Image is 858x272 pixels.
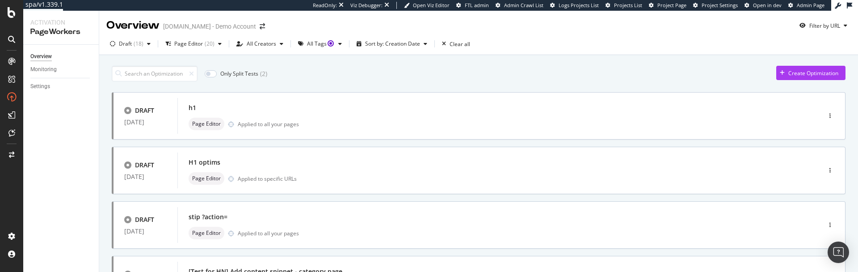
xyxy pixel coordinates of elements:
[189,227,224,239] div: neutral label
[438,37,470,51] button: Clear all
[119,41,132,47] div: Draft
[327,39,335,47] div: Tooltip anchor
[162,37,225,51] button: Page Editor(20)
[106,18,160,33] div: Overview
[189,103,196,112] div: h1
[30,52,52,61] div: Overview
[238,175,297,183] div: Applied to specific URLs
[753,2,782,8] span: Open in dev
[365,41,420,47] div: Sort by: Creation Date
[504,2,543,8] span: Admin Crawl List
[30,65,57,74] div: Monitoring
[205,41,214,47] div: ( 20 )
[238,229,299,237] div: Applied to all your pages
[30,18,92,27] div: Activation
[238,120,299,128] div: Applied to all your pages
[135,215,154,224] div: DRAFT
[744,2,782,9] a: Open in dev
[30,52,93,61] a: Overview
[30,82,50,91] div: Settings
[30,27,92,37] div: PageWorkers
[828,242,849,263] div: Open Intercom Messenger
[260,69,267,78] div: ( 2 )
[450,40,470,48] div: Clear all
[456,2,489,9] a: FTL admin
[796,18,851,33] button: Filter by URL
[174,41,203,47] div: Page Editor
[797,2,824,8] span: Admin Page
[606,2,642,9] a: Projects List
[30,82,93,91] a: Settings
[559,2,599,8] span: Logs Projects List
[465,2,489,8] span: FTL admin
[702,2,738,8] span: Project Settings
[307,41,335,47] div: All Tags
[260,23,265,30] div: arrow-right-arrow-left
[294,37,345,51] button: All TagsTooltip anchor
[134,41,143,47] div: ( 18 )
[413,2,450,8] span: Open Viz Editor
[189,158,220,167] div: H1 optims
[496,2,543,9] a: Admin Crawl List
[189,212,227,221] div: stip ?action=
[550,2,599,9] a: Logs Projects List
[124,119,167,126] div: [DATE]
[404,2,450,9] a: Open Viz Editor
[192,121,221,127] span: Page Editor
[106,37,154,51] button: Draft(18)
[30,65,93,74] a: Monitoring
[192,230,221,236] span: Page Editor
[163,22,256,31] div: [DOMAIN_NAME] - Demo Account
[220,70,258,77] div: Only Split Tests
[192,176,221,181] span: Page Editor
[649,2,686,9] a: Project Page
[614,2,642,8] span: Projects List
[809,22,840,30] div: Filter by URL
[788,2,824,9] a: Admin Page
[313,2,337,9] div: ReadOnly:
[189,118,224,130] div: neutral label
[350,2,383,9] div: Viz Debugger:
[112,66,198,81] input: Search an Optimization
[247,41,276,47] div: All Creators
[189,172,224,185] div: neutral label
[124,173,167,180] div: [DATE]
[353,37,431,51] button: Sort by: Creation Date
[693,2,738,9] a: Project Settings
[124,228,167,235] div: [DATE]
[135,161,154,170] div: DRAFT
[788,69,838,77] div: Create Optimization
[657,2,686,8] span: Project Page
[233,37,287,51] button: All Creators
[135,106,154,115] div: DRAFT
[776,66,845,80] button: Create Optimization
